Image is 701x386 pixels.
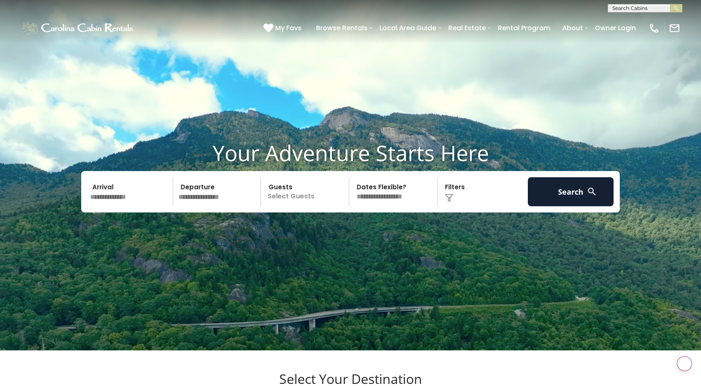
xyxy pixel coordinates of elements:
[444,21,490,35] a: Real Estate
[587,186,597,197] img: search-regular-white.png
[558,21,587,35] a: About
[445,194,453,202] img: filter--v1.png
[263,177,349,206] p: Select Guests
[312,21,372,35] a: Browse Rentals
[648,22,660,34] img: phone-regular-white.png
[591,21,640,35] a: Owner Login
[494,21,554,35] a: Rental Program
[669,22,680,34] img: mail-regular-white.png
[528,177,614,206] button: Search
[375,21,440,35] a: Local Area Guide
[21,20,135,36] img: White-1-1-2.png
[275,23,302,33] span: My Favs
[6,140,695,166] h1: Your Adventure Starts Here
[263,23,304,34] a: My Favs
